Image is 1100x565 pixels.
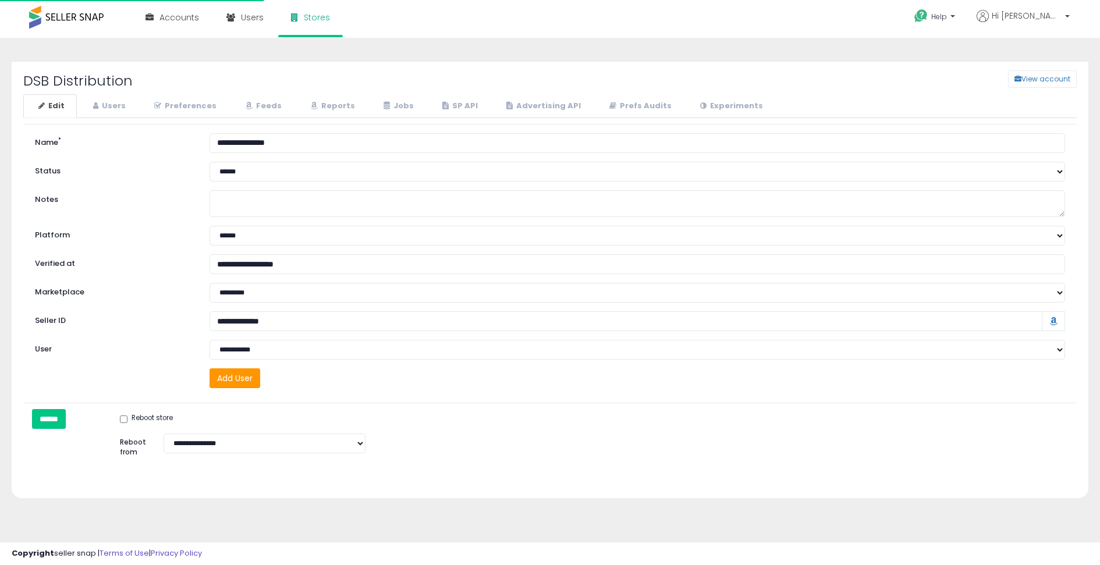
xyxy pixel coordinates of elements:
a: Advertising API [491,94,593,118]
button: Add User [210,368,260,388]
label: User [26,340,201,355]
a: Feeds [230,94,294,118]
span: Help [931,12,947,22]
span: Accounts [159,12,199,23]
label: Notes [26,190,201,205]
a: Prefs Audits [594,94,684,118]
label: Platform [26,226,201,241]
a: View account [999,70,1017,88]
input: Reboot store [120,415,127,423]
label: Reboot from [111,433,155,457]
label: Status [26,162,201,177]
span: Users [241,12,264,23]
a: Privacy Policy [151,548,202,559]
a: Users [78,94,138,118]
a: Edit [23,94,77,118]
label: Reboot store [120,413,173,425]
a: Preferences [139,94,229,118]
span: Stores [304,12,330,23]
a: Jobs [368,94,426,118]
a: Terms of Use [100,548,149,559]
div: seller snap | | [12,548,202,559]
span: Hi [PERSON_NAME] [992,10,1062,22]
a: Reports [295,94,367,118]
label: Verified at [26,254,201,269]
a: Experiments [685,94,775,118]
label: Name [26,133,201,148]
h2: DSB Distribution [15,73,461,88]
a: SP API [427,94,490,118]
button: View account [1008,70,1077,88]
strong: Copyright [12,548,54,559]
label: Seller ID [26,311,201,326]
i: Get Help [914,9,928,23]
label: Marketplace [26,283,201,298]
a: Hi [PERSON_NAME] [977,10,1070,36]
